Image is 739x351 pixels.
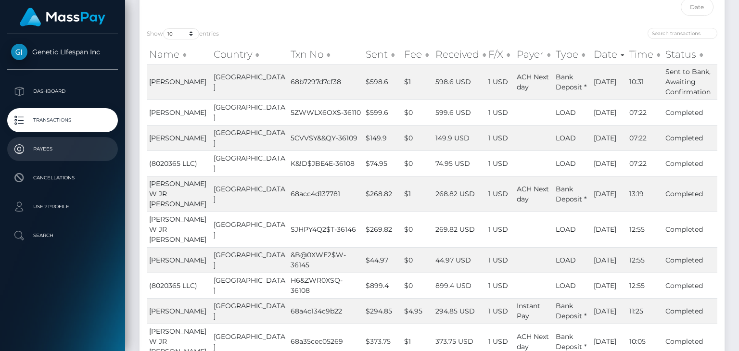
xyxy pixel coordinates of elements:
[663,150,717,176] td: Completed
[7,48,118,56] span: Genetic LIfespan Inc
[663,247,717,273] td: Completed
[553,150,591,176] td: LOAD
[288,247,364,273] td: &B@0XWE2$W-36145
[211,212,288,247] td: [GEOGRAPHIC_DATA]
[363,176,401,212] td: $268.82
[486,247,515,273] td: 1 USD
[149,256,206,264] span: [PERSON_NAME]
[553,212,591,247] td: LOAD
[514,45,553,64] th: Payer: activate to sort column ascending
[433,212,486,247] td: 269.82 USD
[517,73,549,91] span: ACH Next day
[363,212,401,247] td: $269.82
[402,298,433,324] td: $4.95
[553,64,591,100] td: Bank Deposit *
[517,301,540,320] span: Instant Pay
[149,179,206,208] span: [PERSON_NAME] W JR [PERSON_NAME]
[288,45,364,64] th: Txn No: activate to sort column ascending
[7,195,118,219] a: User Profile
[20,8,105,26] img: MassPay Logo
[211,150,288,176] td: [GEOGRAPHIC_DATA]
[433,45,486,64] th: Received: activate to sort column ascending
[402,150,433,176] td: $0
[7,224,118,248] a: Search
[553,247,591,273] td: LOAD
[591,150,627,176] td: [DATE]
[211,247,288,273] td: [GEOGRAPHIC_DATA]
[149,307,206,315] span: [PERSON_NAME]
[663,273,717,298] td: Completed
[363,64,401,100] td: $598.6
[433,100,486,125] td: 599.6 USD
[11,44,27,60] img: Genetic LIfespan Inc
[433,64,486,100] td: 598.6 USD
[486,298,515,324] td: 1 USD
[627,64,663,100] td: 10:31
[553,273,591,298] td: LOAD
[288,100,364,125] td: 5ZWWLX6OX$-36110
[288,150,364,176] td: K&!D$JBE4E-36108
[11,171,114,185] p: Cancellations
[288,273,364,298] td: H6&ZWR0XSQ-36108
[486,176,515,212] td: 1 USD
[663,176,717,212] td: Completed
[486,45,515,64] th: F/X: activate to sort column ascending
[553,100,591,125] td: LOAD
[517,185,549,203] span: ACH Next day
[147,28,219,39] label: Show entries
[363,273,401,298] td: $899.4
[147,45,211,64] th: Name: activate to sort column ascending
[591,100,627,125] td: [DATE]
[486,212,515,247] td: 1 USD
[363,298,401,324] td: $294.85
[211,176,288,212] td: [GEOGRAPHIC_DATA]
[402,176,433,212] td: $1
[648,28,717,39] input: Search transactions
[627,273,663,298] td: 12:55
[11,200,114,214] p: User Profile
[433,273,486,298] td: 899.4 USD
[663,212,717,247] td: Completed
[402,273,433,298] td: $0
[517,332,549,351] span: ACH Next day
[211,100,288,125] td: [GEOGRAPHIC_DATA]
[149,215,206,244] span: [PERSON_NAME] W JR [PERSON_NAME]
[627,247,663,273] td: 12:55
[553,298,591,324] td: Bank Deposit *
[211,298,288,324] td: [GEOGRAPHIC_DATA]
[7,108,118,132] a: Transactions
[553,176,591,212] td: Bank Deposit *
[627,125,663,150] td: 07:22
[7,166,118,190] a: Cancellations
[363,125,401,150] td: $149.9
[149,77,206,86] span: [PERSON_NAME]
[363,247,401,273] td: $44.97
[149,134,206,142] span: [PERSON_NAME]
[402,125,433,150] td: $0
[433,298,486,324] td: 294.85 USD
[211,45,288,64] th: Country: activate to sort column ascending
[553,125,591,150] td: LOAD
[627,150,663,176] td: 07:22
[591,45,627,64] th: Date: activate to sort column ascending
[591,176,627,212] td: [DATE]
[433,176,486,212] td: 268.82 USD
[211,125,288,150] td: [GEOGRAPHIC_DATA]
[486,125,515,150] td: 1 USD
[288,125,364,150] td: 5CVV$Y&&QY-36109
[591,273,627,298] td: [DATE]
[149,159,197,168] span: (8020365 LLC)
[11,142,114,156] p: Payees
[663,298,717,324] td: Completed
[486,273,515,298] td: 1 USD
[402,212,433,247] td: $0
[288,298,364,324] td: 68a4c134c9b22
[663,45,717,64] th: Status: activate to sort column ascending
[591,125,627,150] td: [DATE]
[288,176,364,212] td: 68acc4d137781
[486,100,515,125] td: 1 USD
[486,150,515,176] td: 1 USD
[211,273,288,298] td: [GEOGRAPHIC_DATA]
[663,125,717,150] td: Completed
[363,100,401,125] td: $599.6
